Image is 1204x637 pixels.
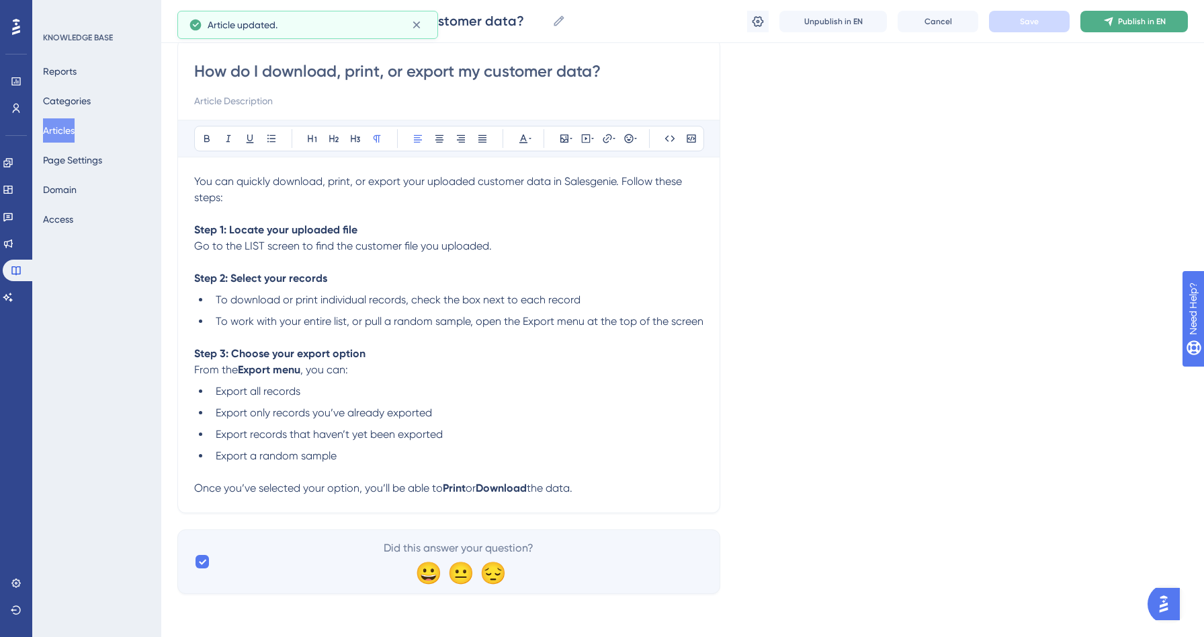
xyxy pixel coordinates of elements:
span: Export only records you’ve already exported [216,406,432,419]
span: Need Help? [32,3,84,20]
span: Export a random sample [216,449,337,462]
strong: Download [476,482,527,494]
strong: Step 1: Locate your uploaded file [194,223,357,236]
iframe: UserGuiding AI Assistant Launcher [1148,584,1188,624]
div: 😀 [415,562,437,583]
span: Export all records [216,385,300,398]
button: Reports [43,59,77,83]
strong: Export menu [238,363,300,376]
span: Once you’ve selected your option, you’ll be able to [194,482,443,494]
button: Unpublish in EN [779,11,887,32]
button: Access [43,207,73,231]
span: To work with your entire list, or pull a random sample, open the Export menu at the top of the sc... [216,315,703,328]
span: Go to the LIST screen to find the customer file you uploaded. [194,239,492,252]
span: Cancel [924,16,952,27]
span: From the [194,363,238,376]
div: 😐 [447,562,469,583]
div: 😔 [480,562,501,583]
button: Cancel [898,11,978,32]
button: Page Settings [43,148,102,172]
span: Publish in EN [1118,16,1166,27]
div: KNOWLEDGE BASE [43,32,113,43]
button: Categories [43,89,91,113]
span: the data. [527,482,572,494]
span: , you can: [300,363,348,376]
strong: Print [443,482,466,494]
input: Article Description [194,93,703,109]
strong: Step 3: Choose your export option [194,347,365,360]
span: Export records that haven’t yet been exported [216,428,443,441]
button: Save [989,11,1070,32]
span: To download or print individual records, check the box next to each record [216,293,580,306]
span: Article updated. [208,17,277,33]
button: Articles [43,118,75,143]
button: Publish in EN [1080,11,1188,32]
button: Domain [43,178,77,202]
span: You can quickly download, print, or export your uploaded customer data in Salesgenie. Follow thes... [194,175,685,204]
strong: Step 2: Select your records [194,272,327,285]
span: Unpublish in EN [804,16,863,27]
span: Save [1020,16,1039,27]
input: Article Title [194,61,703,82]
span: or [466,482,476,494]
span: Did this answer your question? [384,540,533,556]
